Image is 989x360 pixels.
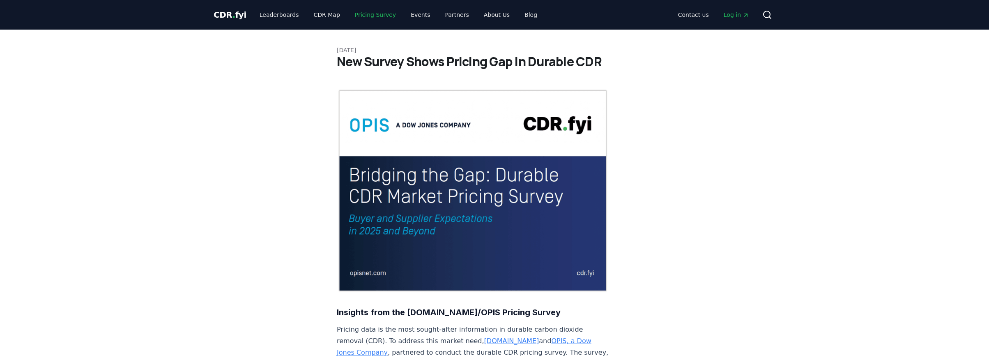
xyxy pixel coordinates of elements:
[484,337,539,345] a: [DOMAIN_NAME]
[337,89,609,293] img: blog post image
[477,7,516,22] a: About Us
[337,54,652,69] h1: New Survey Shows Pricing Gap in Durable CDR
[253,7,544,22] nav: Main
[214,10,246,20] span: CDR fyi
[307,7,347,22] a: CDR Map
[348,7,402,22] a: Pricing Survey
[672,7,715,22] a: Contact us
[672,7,756,22] nav: Main
[439,7,476,22] a: Partners
[518,7,544,22] a: Blog
[404,7,437,22] a: Events
[214,9,246,21] a: CDR.fyi
[337,46,652,54] p: [DATE]
[724,11,749,19] span: Log in
[337,307,561,317] strong: Insights from the [DOMAIN_NAME]/OPIS Pricing Survey
[717,7,756,22] a: Log in
[232,10,235,20] span: .
[253,7,306,22] a: Leaderboards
